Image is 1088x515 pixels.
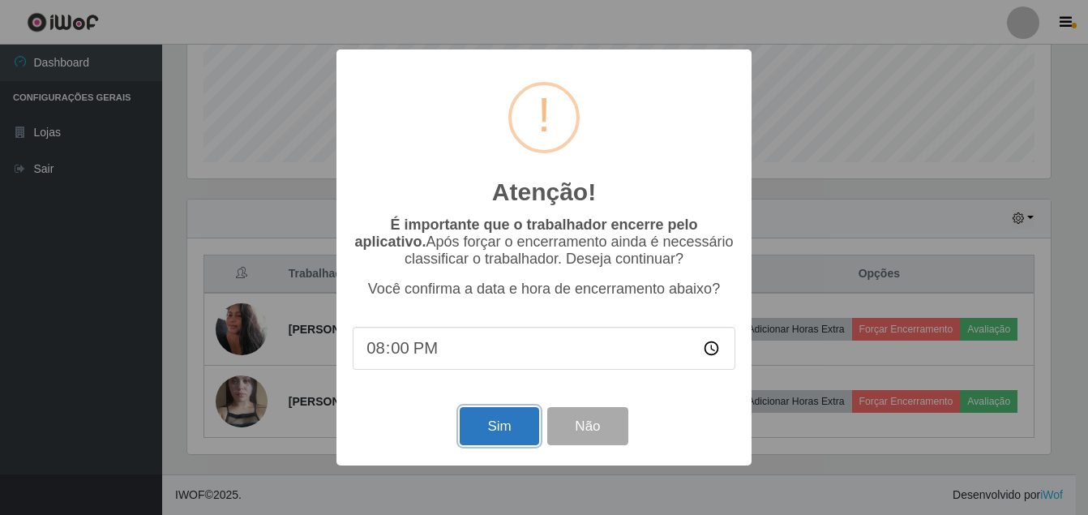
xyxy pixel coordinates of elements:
[354,217,697,250] b: É importante que o trabalhador encerre pelo aplicativo.
[460,407,538,445] button: Sim
[492,178,596,207] h2: Atenção!
[353,281,735,298] p: Você confirma a data e hora de encerramento abaixo?
[353,217,735,268] p: Após forçar o encerramento ainda é necessário classificar o trabalhador. Deseja continuar?
[547,407,628,445] button: Não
